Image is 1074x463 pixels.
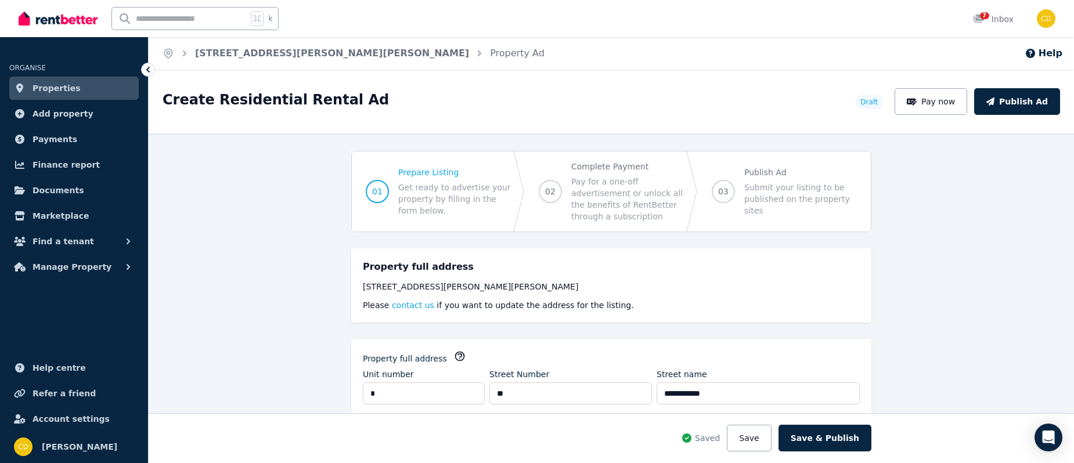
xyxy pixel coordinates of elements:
span: Properties [33,81,81,95]
img: RentBetter [19,10,98,27]
nav: Breadcrumb [149,37,558,70]
span: Submit your listing to be published on the property sites [744,182,857,216]
label: Street Number [489,368,549,380]
a: Property Ad [490,48,545,59]
a: [STREET_ADDRESS][PERSON_NAME][PERSON_NAME] [195,48,469,59]
a: Finance report [9,153,139,176]
span: Prepare Listing [398,167,511,178]
button: Save [727,425,771,451]
button: Find a tenant [9,230,139,253]
a: Add property [9,102,139,125]
div: Open Intercom Messenger [1035,424,1062,451]
span: Manage Property [33,260,111,274]
span: k [268,14,272,23]
a: Documents [9,179,139,202]
nav: Progress [351,151,871,232]
span: 03 [718,186,729,197]
span: 01 [372,186,383,197]
a: Payments [9,128,139,151]
label: Property full address [363,353,447,364]
button: Help [1025,46,1062,60]
h5: Property full address [363,260,474,274]
span: Publish Ad [744,167,857,178]
span: Get ready to advertise your property by filling in the form below. [398,182,511,216]
span: Complete Payment [571,161,684,172]
div: [STREET_ADDRESS][PERSON_NAME][PERSON_NAME] [363,281,860,292]
a: Marketplace [9,204,139,227]
a: Refer a friend [9,382,139,405]
button: Pay now [895,88,968,115]
img: Chris Dimitropoulos [14,437,33,456]
div: Inbox [973,13,1014,25]
img: Chris Dimitropoulos [1037,9,1055,28]
span: Finance report [33,158,100,172]
span: ORGANISE [9,64,46,72]
a: Account settings [9,407,139,431]
a: Help centre [9,356,139,379]
span: Documents [33,183,84,197]
h1: Create Residential Rental Ad [163,91,389,109]
span: Find a tenant [33,234,94,248]
span: Account settings [33,412,110,426]
span: Help centre [33,361,86,375]
button: Save & Publish [779,425,871,451]
label: Street name [657,368,707,380]
span: 02 [545,186,556,197]
button: Publish Ad [974,88,1060,115]
button: contact us [392,299,434,311]
p: Please if you want to update the address for the listing. [363,299,860,311]
span: Draft [860,97,878,107]
label: Unit number [363,368,414,380]
span: Marketplace [33,209,89,223]
button: Manage Property [9,255,139,278]
a: Properties [9,77,139,100]
span: 7 [980,12,989,19]
span: Refer a friend [33,386,96,400]
span: Pay for a one-off advertisement or unlock all the benefits of RentBetter through a subscription [571,176,684,222]
span: Saved [695,432,720,444]
span: Add property [33,107,93,121]
span: [PERSON_NAME] [42,440,117,454]
span: Payments [33,132,77,146]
